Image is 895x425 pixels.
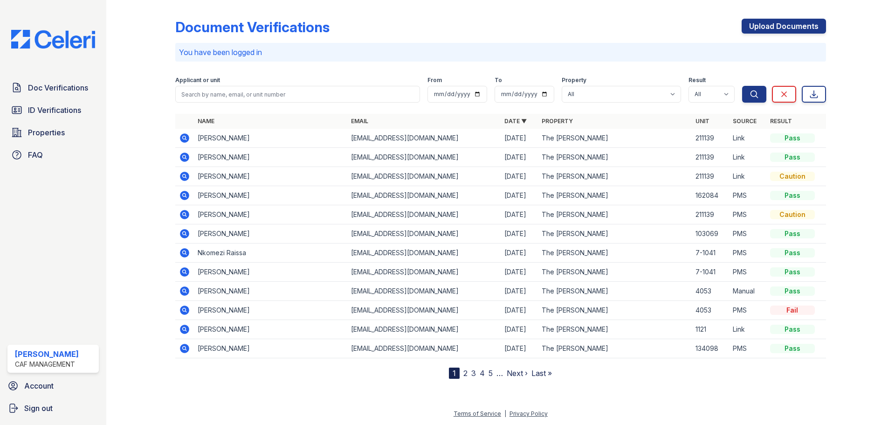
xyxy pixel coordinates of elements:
[692,186,729,205] td: 162084
[194,224,347,244] td: [PERSON_NAME]
[501,263,538,282] td: [DATE]
[538,301,691,320] td: The [PERSON_NAME]
[729,167,766,186] td: Link
[198,118,214,125] a: Name
[15,348,79,360] div: [PERSON_NAME]
[770,286,815,296] div: Pass
[538,320,691,339] td: The [PERSON_NAME]
[179,47,822,58] p: You have been logged in
[770,325,815,334] div: Pass
[770,153,815,162] div: Pass
[729,282,766,301] td: Manual
[729,263,766,282] td: PMS
[538,282,691,301] td: The [PERSON_NAME]
[770,248,815,258] div: Pass
[692,129,729,148] td: 211139
[695,118,709,125] a: Unit
[692,167,729,186] td: 211139
[729,186,766,205] td: PMS
[4,30,103,49] img: CE_Logo_Blue-a8612792a0a2168367f1c8372b55b34899dd931a85d93a1a3d3e32e68fde9ad4.png
[194,129,347,148] td: [PERSON_NAME]
[729,301,766,320] td: PMS
[347,339,501,358] td: [EMAIL_ADDRESS][DOMAIN_NAME]
[7,78,99,97] a: Doc Verifications
[175,86,420,103] input: Search by name, email, or unit number
[347,129,501,148] td: [EMAIL_ADDRESS][DOMAIN_NAME]
[15,360,79,369] div: CAF Management
[194,339,347,358] td: [PERSON_NAME]
[347,263,501,282] td: [EMAIL_ADDRESS][DOMAIN_NAME]
[770,191,815,200] div: Pass
[692,205,729,224] td: 211139
[538,263,691,282] td: The [PERSON_NAME]
[733,118,757,125] a: Source
[504,118,527,125] a: Date ▼
[28,82,88,93] span: Doc Verifications
[194,167,347,186] td: [PERSON_NAME]
[729,129,766,148] td: Link
[692,339,729,358] td: 134098
[347,301,501,320] td: [EMAIL_ADDRESS][DOMAIN_NAME]
[347,282,501,301] td: [EMAIL_ADDRESS][DOMAIN_NAME]
[454,410,501,417] a: Terms of Service
[770,267,815,277] div: Pass
[501,224,538,244] td: [DATE]
[24,380,54,391] span: Account
[692,320,729,339] td: 1121
[770,306,815,315] div: Fail
[496,368,503,379] span: …
[538,244,691,263] td: The [PERSON_NAME]
[347,148,501,167] td: [EMAIL_ADDRESS][DOMAIN_NAME]
[692,263,729,282] td: 7-1041
[538,167,691,186] td: The [PERSON_NAME]
[347,224,501,244] td: [EMAIL_ADDRESS][DOMAIN_NAME]
[347,167,501,186] td: [EMAIL_ADDRESS][DOMAIN_NAME]
[501,205,538,224] td: [DATE]
[501,244,538,263] td: [DATE]
[7,123,99,142] a: Properties
[770,133,815,143] div: Pass
[175,19,330,35] div: Document Verifications
[692,244,729,263] td: 7-1041
[729,205,766,224] td: PMS
[194,301,347,320] td: [PERSON_NAME]
[194,282,347,301] td: [PERSON_NAME]
[729,224,766,244] td: PMS
[28,127,65,138] span: Properties
[194,148,347,167] td: [PERSON_NAME]
[449,368,460,379] div: 1
[729,339,766,358] td: PMS
[194,244,347,263] td: Nkomezi Raissa
[194,263,347,282] td: [PERSON_NAME]
[538,339,691,358] td: The [PERSON_NAME]
[480,369,485,378] a: 4
[770,118,792,125] a: Result
[347,186,501,205] td: [EMAIL_ADDRESS][DOMAIN_NAME]
[692,148,729,167] td: 211139
[7,146,99,164] a: FAQ
[770,210,815,219] div: Caution
[501,339,538,358] td: [DATE]
[347,320,501,339] td: [EMAIL_ADDRESS][DOMAIN_NAME]
[501,186,538,205] td: [DATE]
[4,399,103,418] a: Sign out
[489,369,493,378] a: 5
[507,369,528,378] a: Next ›
[495,77,502,84] label: To
[501,148,538,167] td: [DATE]
[538,224,691,244] td: The [PERSON_NAME]
[770,344,815,353] div: Pass
[562,77,586,84] label: Property
[501,320,538,339] td: [DATE]
[24,403,53,414] span: Sign out
[509,410,548,417] a: Privacy Policy
[504,410,506,417] div: |
[194,320,347,339] td: [PERSON_NAME]
[770,172,815,181] div: Caution
[501,282,538,301] td: [DATE]
[531,369,552,378] a: Last »
[463,369,468,378] a: 2
[692,224,729,244] td: 103069
[742,19,826,34] a: Upload Documents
